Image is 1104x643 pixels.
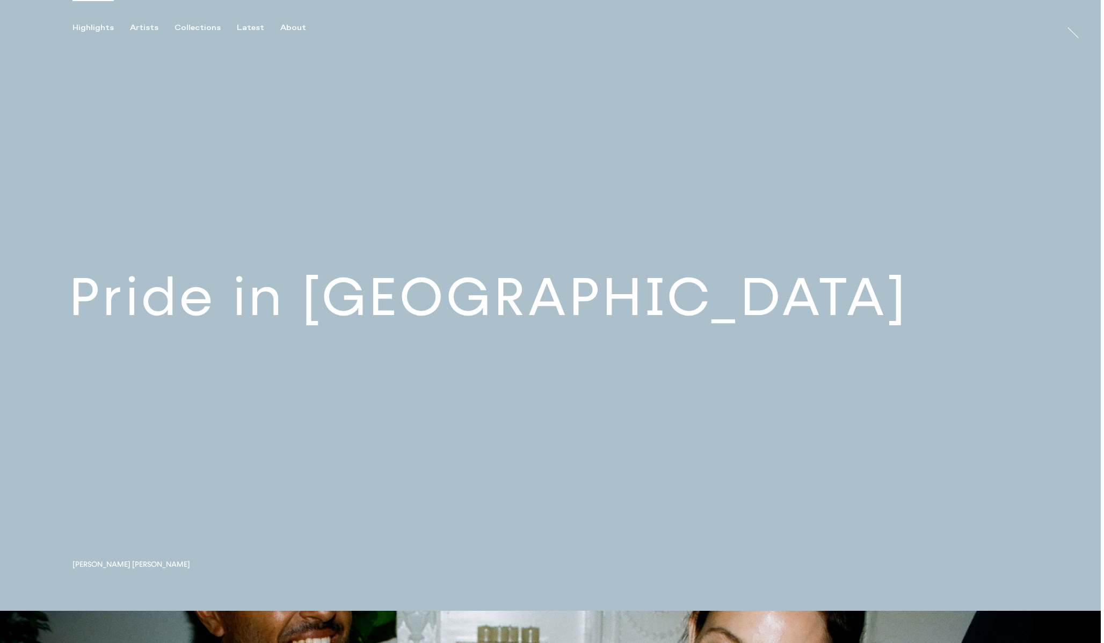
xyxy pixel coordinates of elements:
[280,23,306,33] div: About
[72,23,114,33] div: Highlights
[175,23,237,33] button: Collections
[130,23,175,33] button: Artists
[237,23,280,33] button: Latest
[237,23,264,33] div: Latest
[280,23,322,33] button: About
[72,23,130,33] button: Highlights
[175,23,221,33] div: Collections
[130,23,158,33] div: Artists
